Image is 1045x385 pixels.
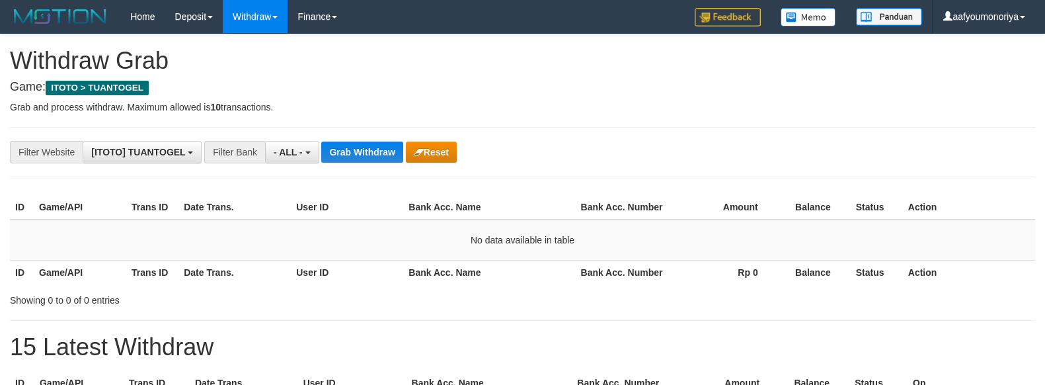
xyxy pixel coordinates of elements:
th: Bank Acc. Name [403,260,575,284]
th: User ID [291,260,403,284]
th: User ID [291,195,403,220]
th: Trans ID [126,195,178,220]
div: Filter Website [10,141,83,163]
span: - ALL - [274,147,303,157]
th: Trans ID [126,260,178,284]
button: Reset [406,142,457,163]
th: Bank Acc. Number [576,195,668,220]
th: Balance [778,195,851,220]
th: Status [851,260,903,284]
h4: Game: [10,81,1035,94]
img: MOTION_logo.png [10,7,110,26]
th: Status [851,195,903,220]
td: No data available in table [10,220,1035,261]
p: Grab and process withdraw. Maximum allowed is transactions. [10,101,1035,114]
th: Date Trans. [178,195,291,220]
th: Bank Acc. Name [403,195,575,220]
th: Date Trans. [178,260,291,284]
span: [ITOTO] TUANTOGEL [91,147,185,157]
img: panduan.png [856,8,922,26]
th: Rp 0 [668,260,778,284]
img: Feedback.jpg [695,8,761,26]
th: Action [903,195,1035,220]
button: Grab Withdraw [321,142,403,163]
th: Game/API [34,260,126,284]
th: ID [10,195,34,220]
div: Showing 0 to 0 of 0 entries [10,288,426,307]
th: Amount [668,195,778,220]
span: ITOTO > TUANTOGEL [46,81,149,95]
div: Filter Bank [204,141,265,163]
button: [ITOTO] TUANTOGEL [83,141,202,163]
h1: Withdraw Grab [10,48,1035,74]
th: Action [903,260,1035,284]
th: Balance [778,260,851,284]
button: - ALL - [265,141,319,163]
img: Button%20Memo.svg [781,8,836,26]
h1: 15 Latest Withdraw [10,334,1035,361]
th: Game/API [34,195,126,220]
strong: 10 [210,102,221,112]
th: ID [10,260,34,284]
th: Bank Acc. Number [576,260,668,284]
